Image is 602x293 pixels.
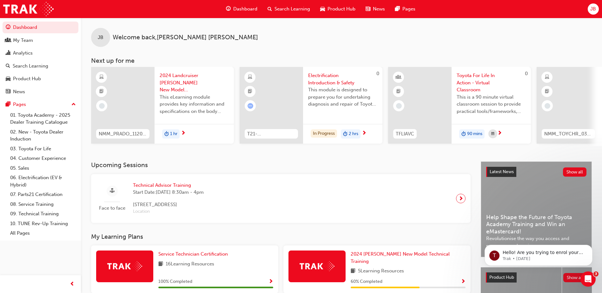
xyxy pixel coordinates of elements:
span: duration-icon [164,130,169,138]
span: search-icon [6,63,10,69]
span: pages-icon [395,5,400,13]
span: Hello! Are you trying to enrol your staff in a face to face training session? Check out the video... [28,18,108,49]
span: 3 [593,271,599,277]
h3: My Learning Plans [91,233,471,240]
span: TFLIAVC [396,130,414,138]
span: JB [98,34,103,41]
span: Face to face [96,205,128,212]
div: Product Hub [13,75,41,82]
span: up-icon [71,101,76,109]
a: Latest NewsShow all [486,167,586,177]
span: 16 Learning Resources [166,260,214,268]
span: calendar-icon [491,130,494,138]
span: Show Progress [461,279,466,285]
span: booktick-icon [248,88,252,96]
div: Pages [13,101,26,108]
a: pages-iconPages [390,3,420,16]
a: 03. Toyota For Life [8,144,78,154]
span: 5 Learning Resources [358,267,404,275]
span: duration-icon [461,130,466,138]
button: Show all [563,273,587,282]
span: [STREET_ADDRESS] [133,201,204,208]
a: guage-iconDashboard [221,3,262,16]
div: My Team [13,37,33,44]
span: Electrification Introduction & Safety [308,72,377,86]
img: Trak [300,261,334,271]
span: learningResourceType_ELEARNING-icon [99,73,104,81]
a: Product HubShow all [486,272,587,283]
img: Trak [3,2,54,16]
span: 90 mins [467,130,482,138]
span: JB [590,5,596,13]
span: news-icon [6,89,10,95]
button: Pages [3,99,78,110]
span: 100 % Completed [158,278,192,285]
a: 0TFLIAVCToyota For Life In Action - Virtual ClassroomThis is a 90 minute virtual classroom sessio... [388,67,531,144]
span: Location [133,208,204,215]
a: My Team [3,35,78,46]
span: book-icon [351,267,355,275]
a: Service Technician Certification [158,251,230,258]
a: 07. Parts21 Certification [8,190,78,199]
span: Service Technician Certification [158,251,228,257]
a: Analytics [3,47,78,59]
span: prev-icon [70,280,75,288]
h3: Next up for me [81,57,602,64]
span: duration-icon [343,130,347,138]
span: This eLearning module provides key information and specifications on the body electrical systems ... [160,94,229,115]
span: next-icon [362,131,367,136]
span: Technical Advisor Training [133,182,204,189]
span: search-icon [268,5,272,13]
span: guage-icon [226,5,231,13]
div: News [13,88,25,95]
span: booktick-icon [545,88,549,96]
span: 60 % Completed [351,278,382,285]
span: booktick-icon [99,88,104,96]
span: learningRecordVerb_NONE-icon [545,103,550,109]
iframe: Intercom notifications message [475,231,602,276]
button: JB [588,3,599,15]
span: Latest News [490,169,514,174]
span: This module is designed to prepare you for undertaking diagnosis and repair of Toyota & Lexus Ele... [308,86,377,108]
span: Product Hub [489,275,514,280]
a: 0T21-FOD_HVIS_PREREQElectrification Introduction & SafetyThis module is designed to prepare you f... [240,67,382,144]
a: news-iconNews [361,3,390,16]
span: Product Hub [327,5,355,13]
span: Toyota For Life In Action - Virtual Classroom [457,72,526,94]
span: learningResourceType_INSTRUCTOR_LED-icon [396,73,401,81]
span: 0 [376,71,379,76]
span: chart-icon [6,50,10,56]
p: Message from Trak, sent 32w ago [28,24,109,30]
a: 06. Electrification (EV & Hybrid) [8,173,78,190]
span: Start Date: [DATE] 8:30am - 4pm [133,189,204,196]
a: Dashboard [3,22,78,33]
a: search-iconSearch Learning [262,3,315,16]
span: next-icon [459,194,463,203]
a: 2024 [PERSON_NAME] New Model Technical Training [351,251,466,265]
span: sessionType_FACE_TO_FACE-icon [110,187,115,195]
a: Search Learning [3,60,78,72]
span: guage-icon [6,25,10,30]
span: Pages [402,5,415,13]
span: Show Progress [268,279,273,285]
span: 2 hrs [349,130,358,138]
a: News [3,86,78,98]
a: 04. Customer Experience [8,153,78,163]
span: Welcome back , [PERSON_NAME] [PERSON_NAME] [113,34,258,41]
a: 02. New - Toyota Dealer Induction [8,127,78,144]
a: Product Hub [3,73,78,85]
span: NMM_TOYCHR_032024_MODULE_1 [544,130,592,138]
span: learningRecordVerb_ATTEMPT-icon [248,103,253,109]
span: News [373,5,385,13]
span: 0 [525,71,528,76]
div: Analytics [13,49,33,57]
span: 1 hr [170,130,177,138]
a: car-iconProduct Hub [315,3,361,16]
span: pages-icon [6,102,10,107]
span: car-icon [6,76,10,82]
div: Search Learning [13,62,48,70]
a: 09. Technical Training [8,209,78,219]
